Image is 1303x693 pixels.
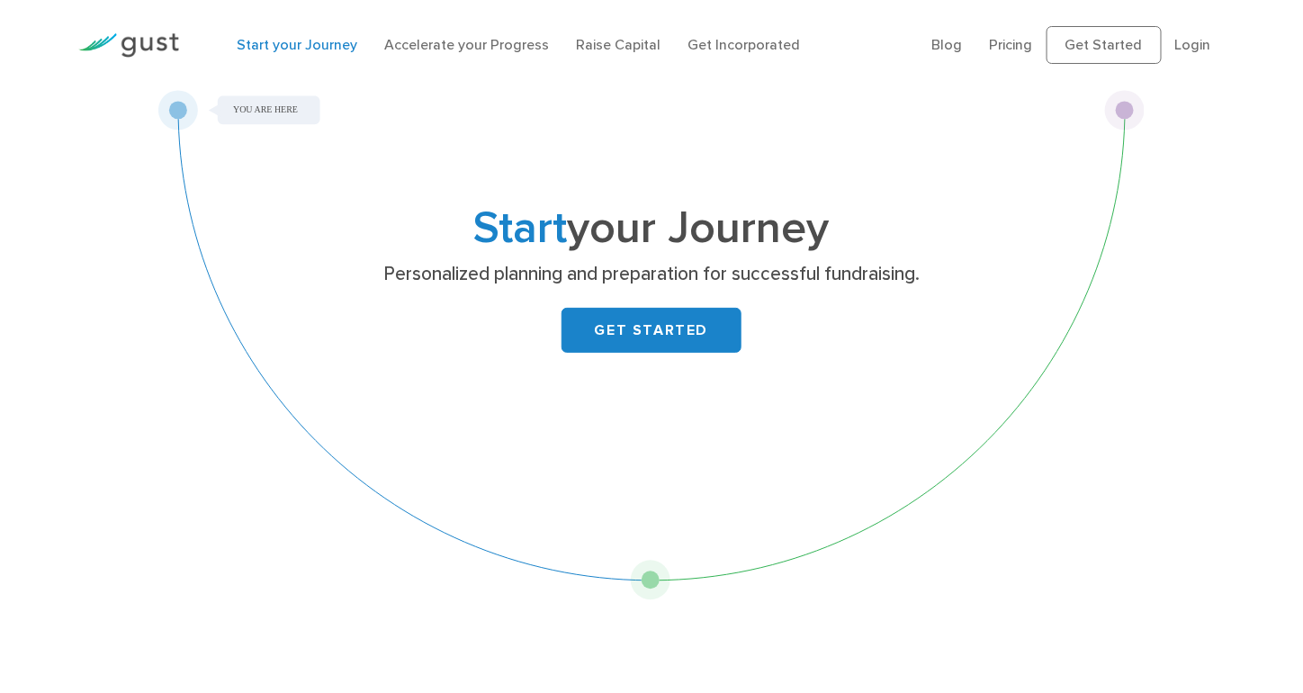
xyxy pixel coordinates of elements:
a: Login [1175,36,1211,53]
a: Get Incorporated [687,36,800,53]
a: Accelerate your Progress [384,36,549,53]
a: Pricing [990,36,1033,53]
a: Get Started [1047,26,1162,64]
a: Blog [932,36,963,53]
a: GET STARTED [562,308,741,353]
a: Start your Journey [237,36,357,53]
p: Personalized planning and preparation for successful fundraising. [303,262,1001,287]
h1: your Journey [296,208,1007,249]
img: Gust Logo [78,33,179,58]
a: Raise Capital [576,36,660,53]
span: Start [474,202,568,255]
